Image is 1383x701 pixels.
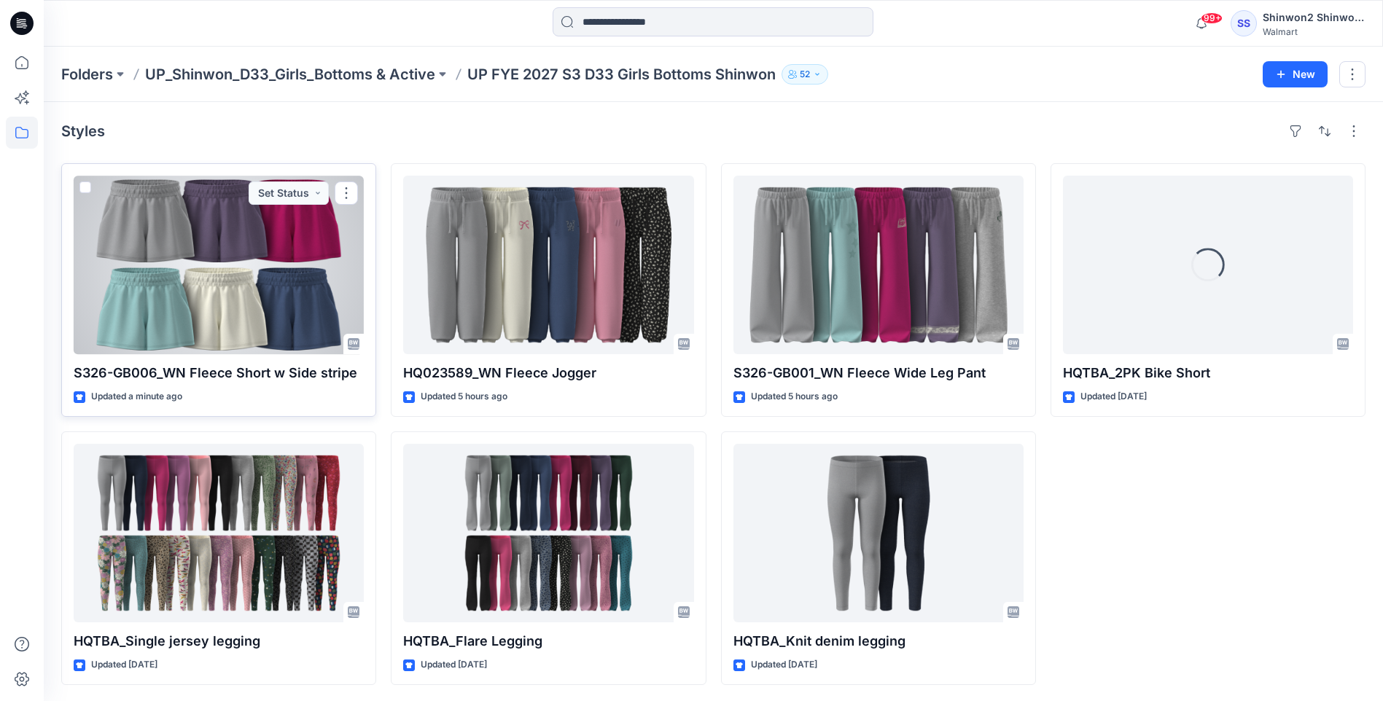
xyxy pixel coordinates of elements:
div: SS [1231,10,1257,36]
h4: Styles [61,122,105,140]
p: Updated [DATE] [421,657,487,673]
a: HQTBA_Single jersey legging [74,444,364,622]
span: 99+ [1201,12,1223,24]
a: Folders [61,64,113,85]
p: Updated 5 hours ago [751,389,838,404]
div: Shinwon2 Shinwon2 [1263,9,1365,26]
a: HQTBA_Flare Legging [403,444,693,622]
button: 52 [782,64,828,85]
a: HQTBA_Knit denim legging [733,444,1024,622]
p: 52 [800,66,810,82]
p: HQTBA_2PK Bike Short [1063,363,1353,383]
button: New [1263,61,1328,87]
p: Updated a minute ago [91,389,182,404]
p: Updated [DATE] [751,657,817,673]
a: S326-GB001_WN Fleece Wide Leg Pant [733,176,1024,354]
p: Updated [DATE] [1080,389,1147,404]
a: S326-GB006_WN Fleece Short w Side stripe [74,176,364,354]
p: Updated [DATE] [91,657,157,673]
p: Updated 5 hours ago [421,389,507,404]
a: UP_Shinwon_D33_Girls_Bottoms & Active [145,64,435,85]
a: HQ023589_WN Fleece Jogger [403,176,693,354]
p: UP FYE 2027 S3 D33 Girls Bottoms Shinwon [467,64,776,85]
p: HQTBA_Single jersey legging [74,631,364,651]
div: Walmart [1263,26,1365,37]
p: S326-GB001_WN Fleece Wide Leg Pant [733,363,1024,383]
p: HQ023589_WN Fleece Jogger [403,363,693,383]
p: S326-GB006_WN Fleece Short w Side stripe [74,363,364,383]
p: HQTBA_Knit denim legging [733,631,1024,651]
p: HQTBA_Flare Legging [403,631,693,651]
